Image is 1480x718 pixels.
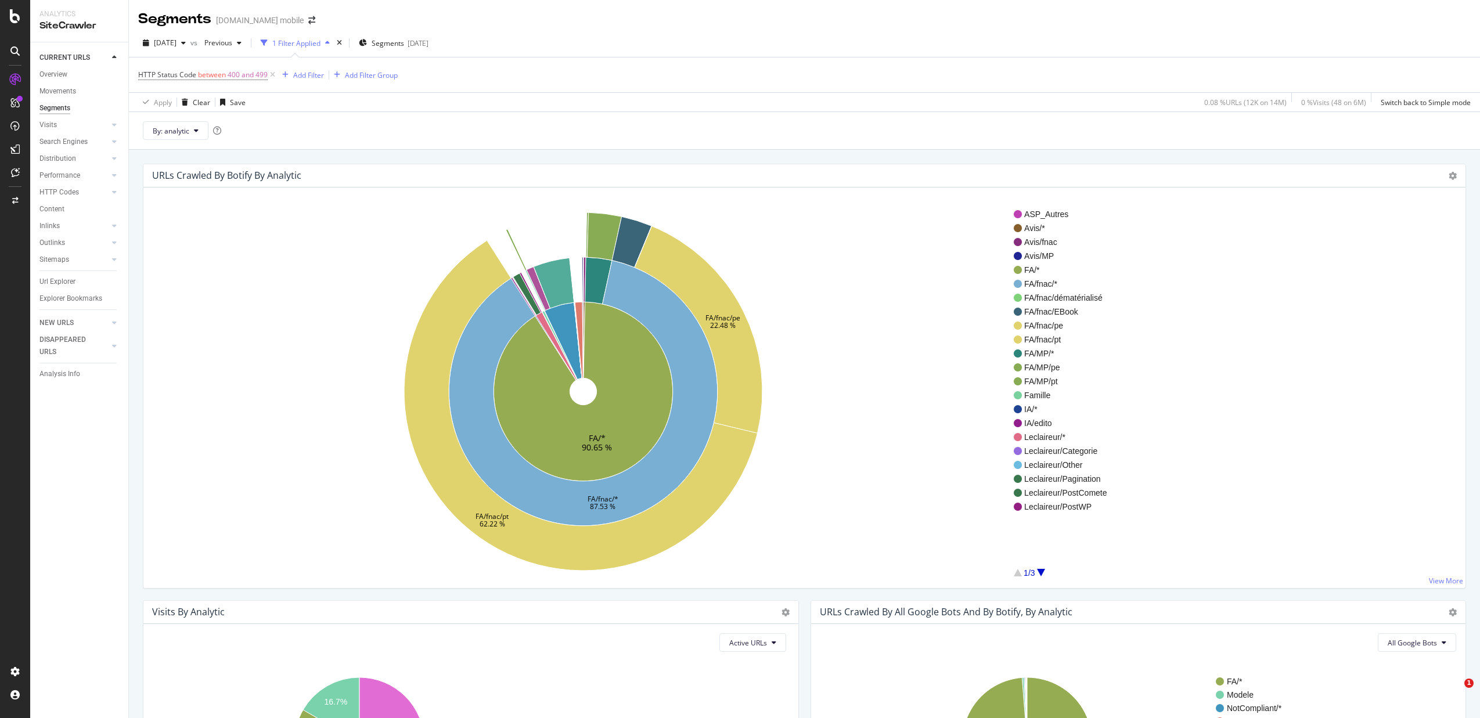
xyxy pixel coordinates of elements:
[39,203,64,215] div: Content
[39,119,109,131] a: Visits
[39,254,109,266] a: Sitemaps
[1449,172,1457,180] i: Options
[216,15,304,26] div: [DOMAIN_NAME] mobile
[154,38,177,48] span: 2025 Sep. 1st
[154,98,172,107] div: Apply
[1388,638,1437,648] span: All Google Bots
[200,38,232,48] span: Previous
[39,136,88,148] div: Search Engines
[39,9,119,19] div: Analytics
[1024,459,1107,471] span: Leclaireur/Other
[39,220,109,232] a: Inlinks
[39,153,76,165] div: Distribution
[39,276,75,288] div: Url Explorer
[39,220,60,232] div: Inlinks
[1204,98,1287,107] div: 0.08 % URLs ( 12K on 14M )
[39,293,120,305] a: Explorer Bookmarks
[39,68,120,81] a: Overview
[39,368,120,380] a: Analysis Info
[177,93,210,111] button: Clear
[1024,567,1035,579] div: 1/3
[334,37,344,49] div: times
[39,368,80,380] div: Analysis Info
[1024,208,1107,220] span: ASP_Autres
[1024,501,1107,513] span: Leclaireur/PostWP
[39,334,98,358] div: DISAPPEARED URLS
[1024,222,1107,234] span: Avis/*
[480,519,505,529] text: 62.22 %
[719,633,786,652] button: Active URLs
[143,121,208,140] button: By: analytic
[329,68,398,82] button: Add Filter Group
[1024,250,1107,262] span: Avis/MP
[1024,348,1107,359] span: FA/MP/*
[39,85,76,98] div: Movements
[39,169,80,182] div: Performance
[39,334,109,358] a: DISAPPEARED URLS
[198,70,226,80] span: between
[1464,679,1474,688] span: 1
[39,119,57,131] div: Visits
[193,98,210,107] div: Clear
[729,638,767,648] span: Active URLs
[39,19,119,33] div: SiteCrawler
[39,85,120,98] a: Movements
[39,237,65,249] div: Outlinks
[1429,576,1463,586] a: View More
[39,237,109,249] a: Outlinks
[39,102,70,114] div: Segments
[1024,320,1107,331] span: FA/fnac/pe
[228,67,268,83] span: 400 and 499
[408,38,428,48] div: [DATE]
[820,604,1072,620] h4: URLs Crawled by All Google Bots and by Botify, by analytic
[1024,487,1107,499] span: Leclaireur/PostComete
[39,52,109,64] a: CURRENT URLS
[1301,98,1366,107] div: 0 % Visits ( 48 on 6M )
[39,254,69,266] div: Sitemaps
[1024,389,1107,401] span: Famille
[325,697,348,706] text: 16.7%
[152,604,225,620] h4: Visits by analytic
[710,320,736,330] text: 22.48 %
[190,38,200,48] span: vs
[293,70,324,80] div: Add Filter
[1227,703,1282,713] text: NotCompliant/*
[1024,431,1107,443] span: Leclaireur/*
[1227,690,1254,699] text: Modele
[582,441,613,452] text: 90.65 %
[308,16,315,24] div: arrow-right-arrow-left
[215,93,246,111] button: Save
[39,276,120,288] a: Url Explorer
[39,317,74,329] div: NEW URLS
[39,293,102,305] div: Explorer Bookmarks
[372,38,404,48] span: Segments
[705,313,740,323] text: FA/fnac/pe
[782,608,790,616] i: Options
[200,34,246,52] button: Previous
[1024,278,1107,290] span: FA/fnac/*
[256,34,334,52] button: 1 Filter Applied
[1024,306,1107,317] span: FA/fnac/EBook
[588,494,618,504] text: FA/fnac/*
[39,102,120,114] a: Segments
[354,34,433,52] button: Segments[DATE]
[39,203,120,215] a: Content
[272,38,321,48] div: 1 Filter Applied
[39,186,79,199] div: HTTP Codes
[1024,445,1107,457] span: Leclaireur/Categorie
[152,168,301,183] h4: URLs Crawled By Botify By analytic
[1024,236,1107,248] span: Avis/fnac
[1024,334,1107,345] span: FA/fnac/pt
[138,70,196,80] span: HTTP Status Code
[39,68,67,81] div: Overview
[345,70,398,80] div: Add Filter Group
[138,9,211,29] div: Segments
[39,52,90,64] div: CURRENT URLS
[1381,98,1471,107] div: Switch back to Simple mode
[230,98,246,107] div: Save
[1024,417,1107,429] span: IA/edito
[1024,292,1107,304] span: FA/fnac/dématérialisé
[1024,473,1107,485] span: Leclaireur/Pagination
[1376,93,1471,111] button: Switch back to Simple mode
[1024,362,1107,373] span: FA/MP/pe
